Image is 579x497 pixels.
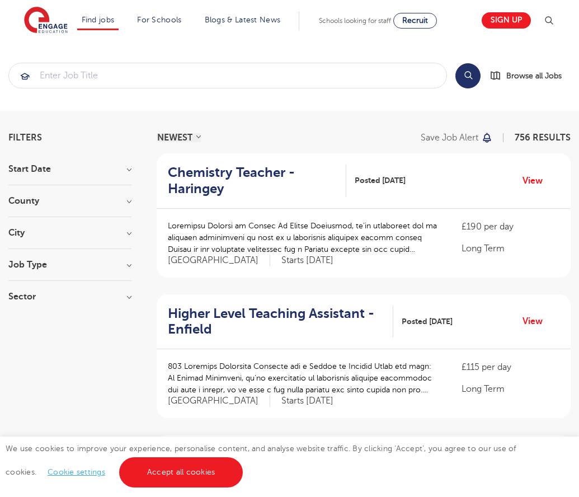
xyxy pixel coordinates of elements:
p: £190 per day [462,220,559,233]
a: Sign up [482,12,531,29]
a: Find jobs [82,16,115,24]
p: Long Term [462,382,559,396]
button: Save job alert [421,133,493,142]
span: Schools looking for staff [319,17,391,25]
span: Recruit [402,16,428,25]
a: Accept all cookies [119,457,243,487]
a: Chemistry Teacher - Haringey [168,165,346,197]
input: Submit [9,63,446,88]
a: For Schools [137,16,181,24]
a: Browse all Jobs [489,69,571,82]
a: View [522,174,551,188]
h2: Higher Level Teaching Assistant - Enfield [168,306,384,338]
span: [GEOGRAPHIC_DATA] [168,255,270,266]
div: Submit [8,63,447,88]
h3: Sector [8,292,131,301]
h3: Start Date [8,165,131,174]
span: 756 RESULTS [515,133,571,143]
p: Long Term [462,242,559,255]
a: Recruit [393,13,437,29]
span: Posted [DATE] [355,175,406,186]
h3: City [8,228,131,237]
span: Posted [DATE] [402,316,453,327]
h3: Job Type [8,260,131,269]
span: We use cookies to improve your experience, personalise content, and analyse website traffic. By c... [6,444,516,476]
span: Filters [8,133,42,142]
span: Browse all Jobs [506,69,562,82]
button: Search [455,63,481,88]
span: [GEOGRAPHIC_DATA] [168,395,270,407]
p: Save job alert [421,133,478,142]
a: Blogs & Latest News [205,16,281,24]
p: 803 Loremips Dolorsita Consecte adi e Seddoe te Incidid Utlab etd magn: Al Enimad Minimveni, qu’n... [168,360,439,396]
p: Loremipsu Dolorsi am Consec Ad Elitse Doeiusmod, te’in utlaboreet dol ma aliquaen adminimveni qu ... [168,220,439,255]
a: View [522,314,551,329]
p: Starts [DATE] [281,395,333,407]
a: Cookie settings [48,468,105,476]
img: Engage Education [24,7,68,35]
p: £115 per day [462,360,559,374]
a: Higher Level Teaching Assistant - Enfield [168,306,393,338]
h2: Chemistry Teacher - Haringey [168,165,337,197]
h3: County [8,196,131,205]
p: Starts [DATE] [281,255,333,266]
